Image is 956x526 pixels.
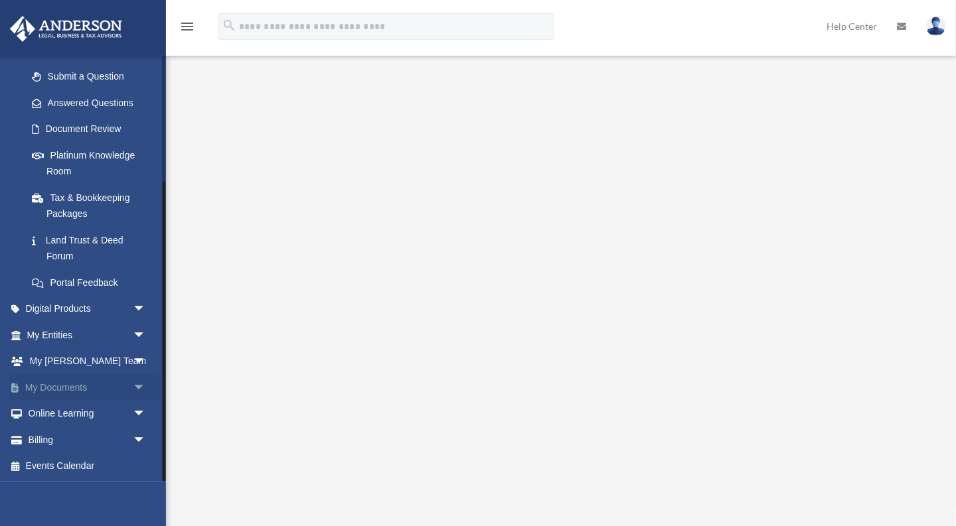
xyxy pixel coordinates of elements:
span: arrow_drop_down [133,296,159,323]
span: arrow_drop_down [133,348,159,375]
a: My Entitiesarrow_drop_down [9,322,166,348]
i: search [222,18,236,33]
a: menu [179,23,195,34]
i: menu [179,19,195,34]
img: User Pic [926,17,946,36]
span: arrow_drop_down [133,322,159,349]
a: Answered Questions [19,90,166,116]
a: Tax & Bookkeeping Packages [19,184,166,227]
a: My [PERSON_NAME] Teamarrow_drop_down [9,348,166,375]
a: Platinum Knowledge Room [19,142,166,184]
a: Digital Productsarrow_drop_down [9,296,166,322]
a: Events Calendar [9,453,166,480]
a: Submit a Question [19,64,166,90]
span: arrow_drop_down [133,374,159,401]
img: Anderson Advisors Platinum Portal [6,16,126,42]
span: arrow_drop_down [133,427,159,454]
span: arrow_drop_down [133,401,159,428]
a: Billingarrow_drop_down [9,427,166,453]
iframe: <span data-mce-type="bookmark" style="display: inline-block; width: 0px; overflow: hidden; line-h... [201,77,918,475]
a: Document Review [19,116,166,143]
a: Portal Feedback [19,269,166,296]
a: Land Trust & Deed Forum [19,227,166,269]
a: Online Learningarrow_drop_down [9,401,166,427]
a: My Documentsarrow_drop_down [9,374,166,401]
